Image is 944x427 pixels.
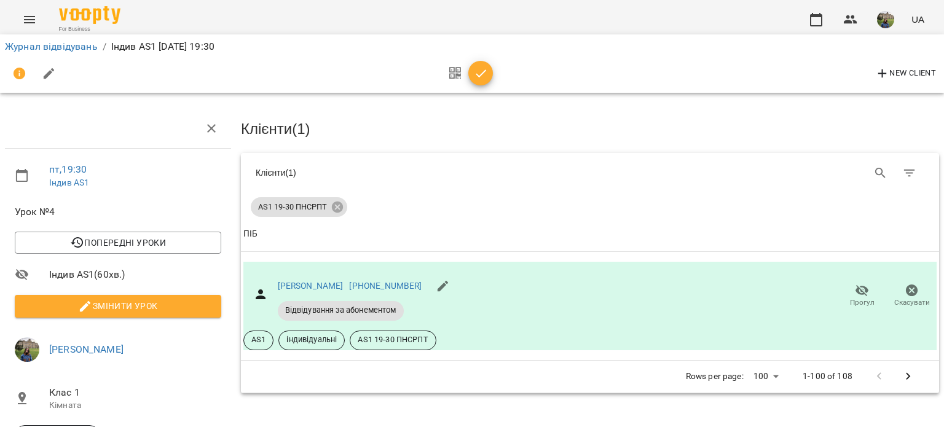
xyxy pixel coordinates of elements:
[15,295,221,317] button: Змінити урок
[49,267,221,282] span: Індив AS1 ( 60 хв. )
[895,159,924,188] button: Фільтр
[5,39,939,54] nav: breadcrumb
[25,235,211,250] span: Попередні уроки
[244,334,273,345] span: AS1
[15,337,39,362] img: f01d4343db5c932fedd74e1c54090270.jpg
[59,25,120,33] span: For Business
[243,227,937,241] span: ПІБ
[278,305,404,316] span: Відвідування за абонементом
[49,343,124,355] a: [PERSON_NAME]
[49,385,221,400] span: Клас 1
[279,334,344,345] span: індивідуальні
[278,281,344,291] a: [PERSON_NAME]
[241,153,939,192] div: Table Toolbar
[350,334,435,345] span: AS1 19-30 ПНСРПТ
[686,370,744,383] p: Rows per page:
[349,281,422,291] a: [PHONE_NUMBER]
[49,163,87,175] a: пт , 19:30
[49,399,221,412] p: Кімната
[25,299,211,313] span: Змінити урок
[49,178,89,187] a: Індив AS1
[850,297,875,308] span: Прогул
[894,362,923,391] button: Next Page
[837,279,887,313] button: Прогул
[243,227,258,241] div: ПІБ
[894,297,930,308] span: Скасувати
[241,121,939,137] h3: Клієнти ( 1 )
[243,227,258,241] div: Sort
[5,41,98,52] a: Журнал відвідувань
[15,5,44,34] button: Menu
[251,197,347,217] div: AS1 19-30 ПНСРПТ
[875,66,936,81] span: New Client
[15,205,221,219] span: Урок №4
[866,159,895,188] button: Search
[251,202,334,213] span: AS1 19-30 ПНСРПТ
[911,13,924,26] span: UA
[877,11,894,28] img: f01d4343db5c932fedd74e1c54090270.jpg
[803,370,852,383] p: 1-100 of 108
[59,6,120,24] img: Voopty Logo
[103,39,106,54] li: /
[887,279,937,313] button: Скасувати
[256,166,581,179] div: Клієнти ( 1 )
[749,367,783,385] div: 100
[111,39,214,54] p: Індив AS1 [DATE] 19:30
[15,232,221,254] button: Попередні уроки
[872,64,939,84] button: New Client
[907,8,929,31] button: UA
